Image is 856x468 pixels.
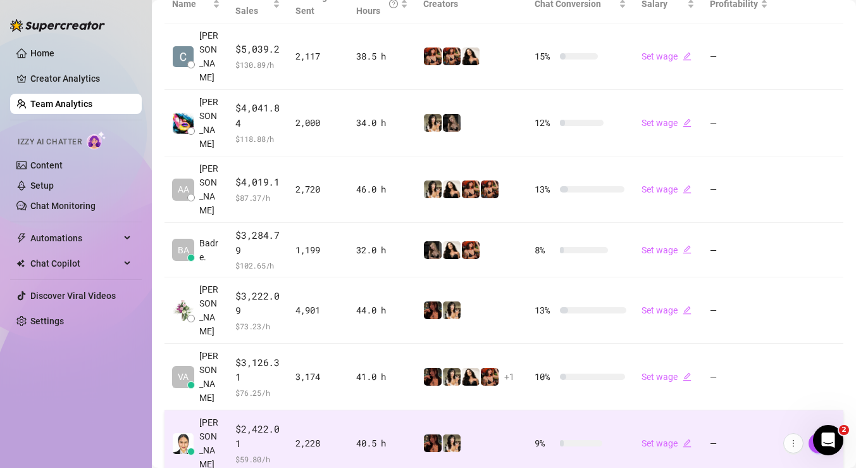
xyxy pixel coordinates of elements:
[235,320,280,332] span: $ 73.23 /h
[10,19,105,32] img: logo-BBDzfeDw.svg
[30,99,92,109] a: Team Analytics
[356,436,408,450] div: 40.5 h
[173,300,194,321] img: Tia Rocky
[173,113,194,134] img: Edelyn Ribay
[535,370,555,384] span: 10 %
[443,241,461,259] img: mads
[235,386,280,399] span: $ 76.25 /h
[235,191,280,204] span: $ 87.37 /h
[30,253,120,274] span: Chat Copilot
[424,47,442,65] img: Oxillery
[702,90,776,156] td: —
[535,243,555,257] span: 8 %
[235,259,280,272] span: $ 102.65 /h
[235,228,280,258] span: $3,284.79
[683,439,692,448] span: edit
[789,439,798,448] span: more
[30,48,54,58] a: Home
[235,101,280,130] span: $4,041.84
[702,23,776,90] td: —
[356,243,408,257] div: 32.0 h
[683,52,692,61] span: edit
[356,182,408,196] div: 46.0 h
[235,42,280,57] span: $5,039.2
[235,422,280,452] span: $2,422.01
[235,58,280,71] span: $ 130.89 /h
[356,116,408,130] div: 34.0 h
[295,370,341,384] div: 3,174
[813,425,843,455] iframe: Intercom live chat
[443,301,461,319] img: Candylion
[535,116,555,130] span: 12 %
[462,241,480,259] img: Oxillery
[535,436,555,450] span: 9 %
[702,277,776,344] td: —
[424,114,442,132] img: Candylion
[424,180,442,198] img: Candylion
[199,95,220,151] span: [PERSON_NAME]
[235,355,280,385] span: $3,126.31
[235,175,280,190] span: $4,019.1
[462,47,480,65] img: mads
[178,243,189,257] span: BA
[16,259,25,268] img: Chat Copilot
[683,372,692,381] span: edit
[295,116,341,130] div: 2,000
[535,182,555,196] span: 13 %
[481,368,499,386] img: Oxillery
[356,370,408,384] div: 41.0 h
[683,245,692,254] span: edit
[702,223,776,277] td: —
[642,438,692,448] a: Set wageedit
[295,436,341,450] div: 2,228
[642,118,692,128] a: Set wageedit
[18,136,82,148] span: Izzy AI Chatter
[535,49,555,63] span: 15 %
[30,68,132,89] a: Creator Analytics
[683,118,692,127] span: edit
[424,241,442,259] img: Rolyat
[356,49,408,63] div: 38.5 h
[481,180,499,198] img: OxilleryOF
[642,245,692,255] a: Set wageedit
[683,185,692,194] span: edit
[683,306,692,315] span: edit
[235,453,280,465] span: $ 59.80 /h
[443,368,461,386] img: Candylion
[235,132,280,145] span: $ 118.88 /h
[642,305,692,315] a: Set wageedit
[199,28,220,84] span: [PERSON_NAME]
[839,425,849,435] span: 2
[235,289,280,319] span: $3,222.09
[178,370,189,384] span: VA
[199,282,220,338] span: [PERSON_NAME]
[443,434,461,452] img: Candylion
[642,184,692,194] a: Set wageedit
[504,370,514,384] span: + 1
[30,180,54,191] a: Setup
[642,372,692,382] a: Set wageedit
[424,301,442,319] img: steph
[642,51,692,61] a: Set wageedit
[702,156,776,223] td: —
[30,160,63,170] a: Content
[424,368,442,386] img: steph
[30,228,120,248] span: Automations
[424,434,442,452] img: steph
[295,303,341,317] div: 4,901
[30,201,96,211] a: Chat Monitoring
[295,182,341,196] div: 2,720
[702,344,776,410] td: —
[295,49,341,63] div: 2,117
[443,47,461,65] img: OxilleryOF
[295,243,341,257] div: 1,199
[199,236,220,264] span: Badr e.
[199,161,220,217] span: [PERSON_NAME]
[87,131,106,149] img: AI Chatter
[462,180,480,198] img: Oxillery
[462,368,480,386] img: mads
[16,233,27,243] span: thunderbolt
[443,180,461,198] img: mads
[30,291,116,301] a: Discover Viral Videos
[443,114,461,132] img: Rolyat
